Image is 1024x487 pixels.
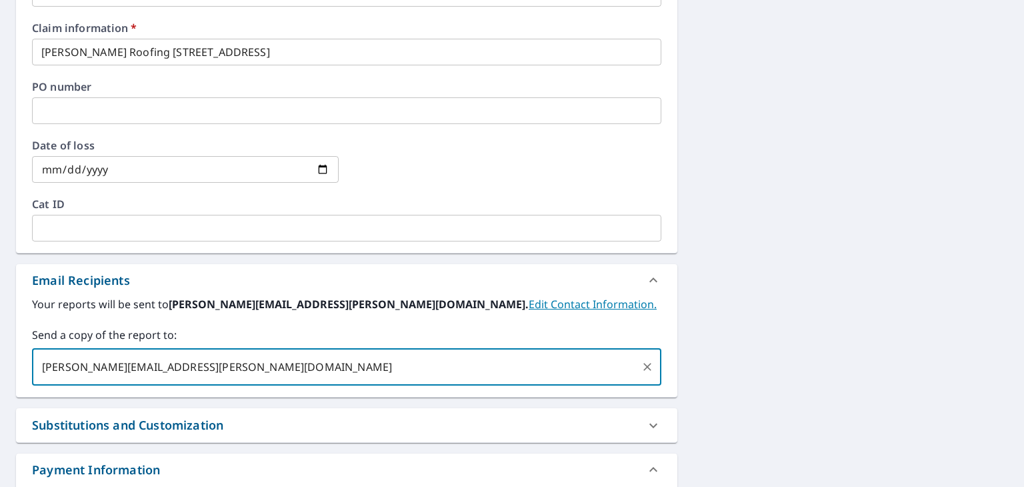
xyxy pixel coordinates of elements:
label: Cat ID [32,199,661,209]
b: [PERSON_NAME][EMAIL_ADDRESS][PERSON_NAME][DOMAIN_NAME]. [169,297,529,312]
label: Date of loss [32,140,339,151]
div: Substitutions and Customization [16,408,677,442]
label: PO number [32,81,661,92]
div: Payment Information [16,454,677,486]
label: Claim information [32,23,661,33]
div: Email Recipients [16,264,677,296]
div: Substitutions and Customization [32,416,223,434]
div: Payment Information [32,461,160,479]
label: Send a copy of the report to: [32,327,661,343]
button: Clear [638,358,657,376]
div: Email Recipients [32,272,130,290]
a: EditContactInfo [529,297,657,312]
label: Your reports will be sent to [32,296,661,312]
